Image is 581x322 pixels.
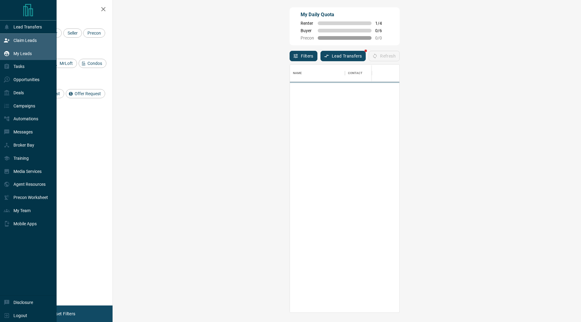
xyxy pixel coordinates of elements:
span: Renter [301,21,314,26]
div: Condos [79,59,106,68]
div: Offer Request [66,89,105,98]
button: Lead Transfers [320,51,366,61]
div: Contact [348,65,362,82]
div: Name [293,65,302,82]
div: Precon [83,28,105,38]
span: MrLoft [57,61,75,66]
span: 1 / 4 [375,21,389,26]
span: 0 / 0 [375,36,389,40]
button: Filters [290,51,317,61]
p: My Daily Quota [301,11,389,18]
span: Buyer [301,28,314,33]
span: Offer Request [72,91,103,96]
span: Precon [85,31,103,36]
span: Precon [301,36,314,40]
div: Name [290,65,345,82]
div: MrLoft [51,59,77,68]
div: Seller [63,28,82,38]
button: Reset Filters [46,309,79,319]
span: Seller [65,31,80,36]
h2: Filters [20,6,106,13]
span: Condos [85,61,104,66]
div: Contact [345,65,394,82]
span: 0 / 6 [375,28,389,33]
